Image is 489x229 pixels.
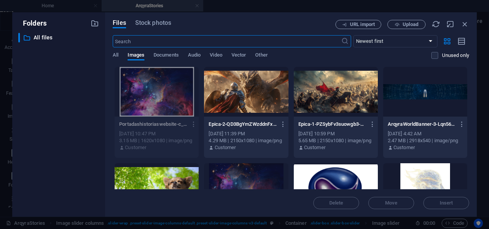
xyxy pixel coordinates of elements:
p: Customer [125,144,146,151]
div: [DATE] 4:42 AM [388,130,463,137]
p: Folders [18,18,47,28]
span: Upload [403,22,418,27]
span: Files [113,18,126,28]
span: Documents [154,50,179,61]
span: Video [210,50,222,61]
p: Customer [215,144,236,151]
p: Epica-2-QD3BgYmZWzddnFxADxC4ew.png [209,121,277,128]
button: Upload [387,20,426,29]
i: Minimize [446,20,455,28]
p: Customer [304,144,325,151]
div: [DATE] 11:39 PM [209,130,283,137]
div: 2.47 MB | 2918x540 | image/png [388,137,463,144]
div: This file has already been selected or is not supported by this element [115,67,199,117]
span: Audio [188,50,201,61]
p: ArqyraWorldBanner-3-Lqn56KI424QBuM1KZ6lamA.png [388,121,456,128]
input: Search [113,35,341,47]
span: Other [255,50,267,61]
p: Epica-1-PZSybFv3suowgb3-20Z9rw.png [298,121,366,128]
p: Customer [393,144,415,151]
i: Reload [432,20,440,28]
button: URL import [335,20,381,29]
div: [DATE] 10:47 PM [119,130,194,137]
div: 4.29 MB | 2150x1080 | image/png [209,137,283,144]
div: 3.15 MB | 1620x1080 | image/png [119,137,194,144]
span: Vector [232,50,246,61]
p: Portadashistoriaswebsite-c_QGXYdy922pcfyZCURBag.png [119,121,187,128]
span: Images [128,50,144,61]
div: [DATE] 10:59 PM [298,130,373,137]
i: Create new folder [91,19,99,28]
div: This file has already been selected or is not supported by this element [204,163,288,213]
p: Displays only files that are not in use on the website. Files added during this session can still... [442,52,469,59]
span: Stock photos [135,18,171,28]
span: URL import [350,22,375,27]
p: All files [34,33,85,42]
div: 5.65 MB | 2150x1080 | image/png [298,137,373,144]
div: ​ [18,33,20,42]
i: Close [461,20,469,28]
span: All [113,50,118,61]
